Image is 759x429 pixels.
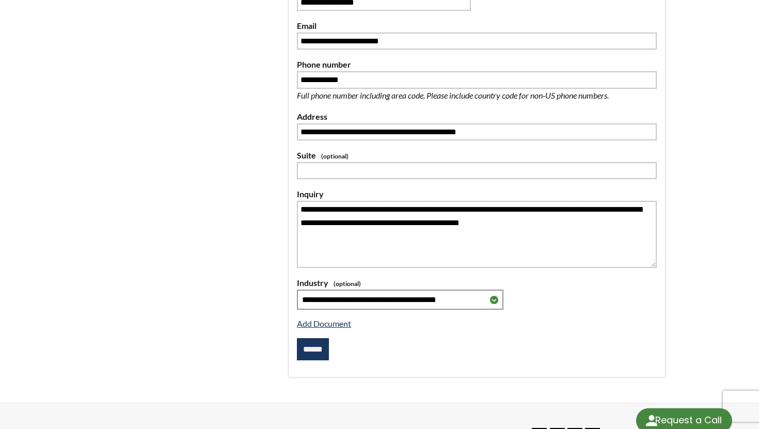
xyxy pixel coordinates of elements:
[297,58,657,71] label: Phone number
[297,110,657,123] label: Address
[297,276,657,290] label: Industry
[297,319,351,328] a: Add Document
[297,19,657,33] label: Email
[297,149,657,162] label: Suite
[297,89,643,102] p: Full phone number including area code. Please include country code for non-US phone numbers.
[643,412,660,429] img: round button
[297,187,657,201] label: Inquiry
